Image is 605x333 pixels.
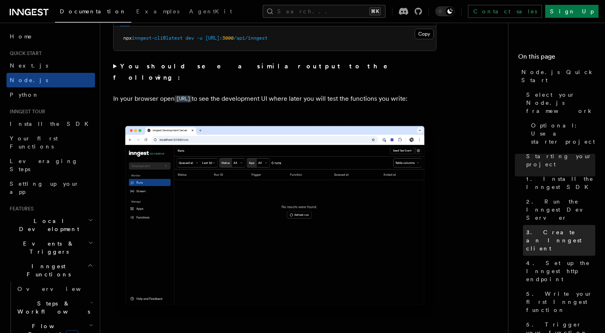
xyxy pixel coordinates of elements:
a: Optional: Use a starter project [528,118,595,149]
span: Your first Functions [10,135,58,150]
a: Home [6,29,95,44]
span: Home [10,32,32,40]
span: 2. Run the Inngest Dev Server [526,197,595,222]
span: inngest-cli@latest [132,35,183,41]
span: Features [6,206,34,212]
span: Node.js Quick Start [521,68,595,84]
span: -u [197,35,202,41]
a: Leveraging Steps [6,154,95,176]
a: Starting your project [523,149,595,172]
img: Inngest Dev Server's 'Runs' tab with no data [113,118,436,321]
span: Select your Node.js framework [526,91,595,115]
a: Documentation [55,2,131,23]
span: Next.js [10,62,48,69]
a: Setting up your app [6,176,95,199]
button: Search...⌘K [263,5,386,18]
a: Examples [131,2,184,22]
a: 3. Create an Inngest client [523,225,595,256]
a: 5. Write your first Inngest function [523,286,595,317]
a: Install the SDK [6,117,95,131]
a: [URL] [175,95,192,102]
span: 3. Create an Inngest client [526,228,595,252]
span: 5. Write your first Inngest function [526,290,595,314]
span: Documentation [60,8,126,15]
span: Events & Triggers [6,240,88,256]
span: Local Development [6,217,88,233]
h4: On this page [518,52,595,65]
span: Leveraging Steps [10,158,78,172]
span: Examples [136,8,179,15]
p: In your browser open to see the development UI where later you will test the functions you write: [113,93,436,105]
span: npx [123,35,132,41]
button: Toggle dark mode [435,6,455,16]
a: 2. Run the Inngest Dev Server [523,194,595,225]
span: Python [10,91,39,98]
button: Inngest Functions [6,259,95,282]
a: AgentKit [184,2,237,22]
span: Install the SDK [10,121,93,127]
a: Node.js Quick Start [518,65,595,87]
a: 4. Set up the Inngest http endpoint [523,256,595,286]
button: Local Development [6,214,95,236]
button: Copy [415,29,434,39]
summary: You should see a similar output to the following: [113,61,436,83]
a: Next.js [6,58,95,73]
button: Steps & Workflows [14,296,95,319]
a: Overview [14,282,95,296]
span: Setting up your app [10,180,79,195]
span: Overview [17,286,101,292]
span: /api/inngest [234,35,268,41]
span: 1. Install the Inngest SDK [526,175,595,191]
span: 3000 [222,35,234,41]
a: Python [6,87,95,102]
a: Select your Node.js framework [523,87,595,118]
span: [URL]: [205,35,222,41]
span: Optional: Use a starter project [531,121,595,146]
span: Inngest tour [6,108,45,115]
span: Node.js [10,77,48,83]
a: Sign Up [545,5,599,18]
span: dev [186,35,194,41]
a: 1. Install the Inngest SDK [523,172,595,194]
kbd: ⌘K [369,7,381,15]
a: Node.js [6,73,95,87]
span: Inngest Functions [6,262,87,278]
a: Your first Functions [6,131,95,154]
button: Events & Triggers [6,236,95,259]
a: Contact sales [468,5,542,18]
span: Steps & Workflows [14,299,90,316]
span: Quick start [6,50,42,57]
strong: You should see a similar output to the following: [113,62,399,81]
span: 4. Set up the Inngest http endpoint [526,259,595,283]
span: Starting your project [526,152,595,168]
span: AgentKit [189,8,232,15]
